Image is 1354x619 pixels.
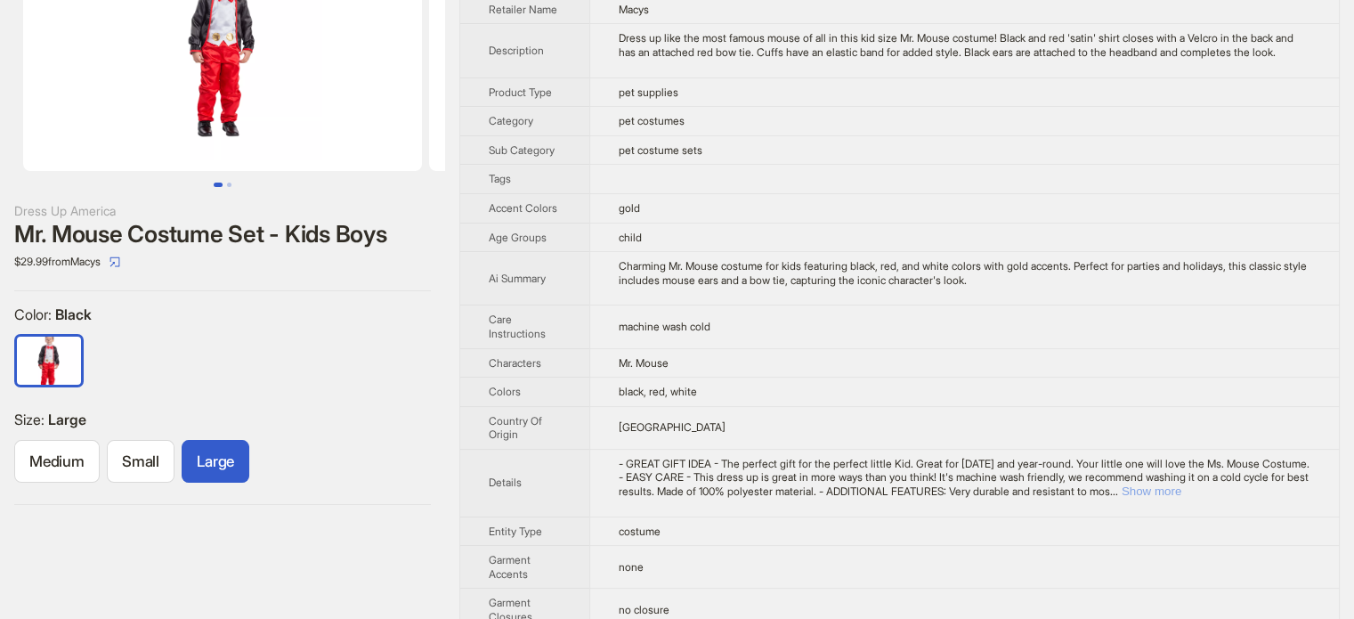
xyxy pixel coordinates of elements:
button: Expand [1122,485,1181,498]
button: Go to slide 1 [214,183,223,187]
span: gold [619,201,640,215]
span: costume [619,525,661,538]
span: Age Groups [489,231,547,244]
span: Care Instructions [489,313,546,340]
span: Small [122,452,159,470]
span: Product Type [489,86,552,99]
span: Ai Summary [489,272,546,285]
span: Medium [29,452,85,470]
span: [GEOGRAPHIC_DATA] [619,420,726,434]
div: Dress up like the most famous mouse of all in this kid size Mr. Mouse costume! Black and red 'sat... [619,31,1310,59]
span: none [619,560,644,574]
span: Color : [14,305,55,323]
span: Description [489,44,544,57]
label: available [182,440,249,483]
span: Large [197,452,234,470]
span: no closure [619,603,669,616]
span: Mr. Mouse [619,356,669,370]
span: Entity Type [489,525,542,538]
span: Category [489,114,533,127]
button: Go to slide 2 [227,183,231,187]
span: Large [48,411,86,428]
span: pet costume sets [619,143,702,157]
span: Macys [619,3,649,16]
span: Retailer Name [489,3,557,16]
span: machine wash cold [619,320,710,333]
div: $29.99 from Macys [14,248,431,276]
span: ... [1110,485,1118,498]
img: Black [17,337,81,385]
span: - GREAT GIFT IDEA - The perfect gift for the perfect little Kid. Great for [DATE] and year-round.... [619,457,1309,498]
span: pet supplies [619,86,678,99]
span: pet costumes [619,114,685,127]
span: Colors [489,385,521,398]
div: - GREAT GIFT IDEA - The perfect gift for the perfect little Kid. Great for Halloween and year-rou... [619,457,1310,499]
span: Black [55,305,92,323]
span: Sub Category [489,143,555,157]
span: Size : [14,411,48,428]
span: Characters [489,356,541,370]
span: select [109,257,120,267]
span: black, red, white [619,385,697,398]
label: available [14,440,100,483]
label: available [107,440,174,483]
span: Details [489,476,522,489]
span: child [619,231,642,244]
div: Charming Mr. Mouse costume for kids featuring black, red, and white colors with gold accents. Per... [619,259,1310,287]
div: Mr. Mouse Costume Set - Kids Boys [14,221,431,248]
span: Accent Colors [489,201,557,215]
span: Tags [489,172,511,185]
label: available [17,335,81,383]
div: Dress Up America [14,201,431,221]
span: Garment Accents [489,553,531,581]
span: Country Of Origin [489,414,542,442]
